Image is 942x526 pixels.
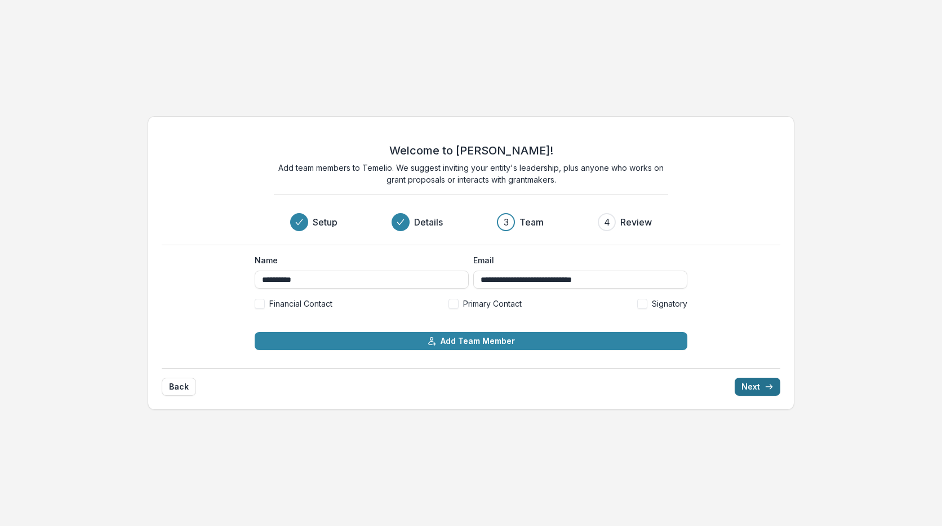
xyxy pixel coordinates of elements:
h3: Team [519,215,544,229]
div: 4 [604,215,610,229]
div: 3 [504,215,509,229]
h3: Setup [313,215,337,229]
span: Signatory [652,298,687,310]
span: Primary Contact [463,298,522,310]
button: Back [162,378,196,396]
label: Name [255,254,462,266]
p: Add team members to Temelio. We suggest inviting your entity's leadership, plus anyone who works ... [274,162,668,185]
button: Next [735,378,780,396]
label: Email [473,254,681,266]
h2: Welcome to [PERSON_NAME]! [389,144,553,157]
h3: Review [620,215,652,229]
h3: Details [414,215,443,229]
button: Add Team Member [255,332,687,350]
div: Progress [290,213,652,231]
span: Financial Contact [269,298,332,310]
